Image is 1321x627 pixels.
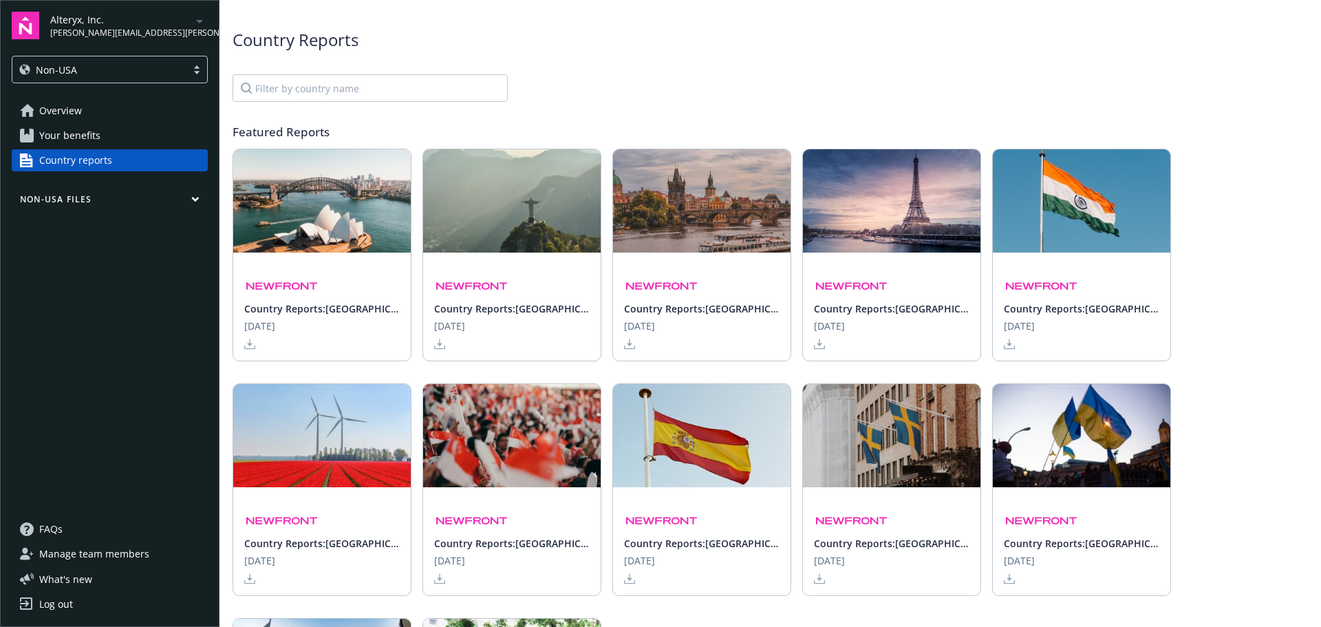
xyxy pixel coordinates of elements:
[814,536,969,551] span: Country Reports: [GEOGRAPHIC_DATA]
[423,149,601,253] img: A picture depicting the country Brazil
[613,149,791,253] img: A picture depicting the country Czech Republic
[244,514,319,528] img: Newfront Logo
[1004,279,1079,293] img: Newfront Logo
[244,553,275,568] span: [DATE]
[191,12,208,29] a: arrowDropDown
[12,193,208,211] button: Non-USA Files
[1004,536,1159,551] span: Country Reports: [GEOGRAPHIC_DATA]
[244,536,400,551] span: Country Reports: [GEOGRAPHIC_DATA]
[39,518,63,540] span: FAQs
[12,518,208,540] a: FAQs
[624,301,780,316] span: Country Reports: [GEOGRAPHIC_DATA]
[624,514,699,528] img: Newfront Logo
[50,27,191,39] span: [PERSON_NAME][EMAIL_ADDRESS][PERSON_NAME][DOMAIN_NAME]
[12,125,208,147] a: Your benefits
[803,149,980,253] img: A picture depicting the country France
[434,279,509,293] img: Newfront Logo
[624,279,699,293] img: Newfront Logo
[1004,514,1079,528] img: Newfront Logo
[434,553,465,568] span: [DATE]
[624,553,655,568] span: [DATE]
[39,100,82,122] span: Overview
[434,319,465,333] span: [DATE]
[244,301,400,316] span: Country Reports: [GEOGRAPHIC_DATA]
[814,319,845,333] span: [DATE]
[624,319,655,333] span: [DATE]
[814,514,889,528] img: Newfront Logo
[233,74,508,102] input: Filter by country name
[434,301,590,316] span: Country Reports: [GEOGRAPHIC_DATA]
[50,12,208,39] button: Alteryx, Inc.[PERSON_NAME][EMAIL_ADDRESS][PERSON_NAME][DOMAIN_NAME]arrowDropDown
[1004,553,1035,568] span: [DATE]
[39,149,112,171] span: Country reports
[12,12,39,39] img: navigator-logo.svg
[39,543,149,565] span: Manage team members
[39,593,73,615] div: Log out
[814,553,845,568] span: [DATE]
[233,28,1308,52] span: Country Reports
[1004,301,1159,316] span: Country Reports: [GEOGRAPHIC_DATA]
[244,319,275,333] span: [DATE]
[613,384,791,487] img: A picture depicting the country Spain
[12,149,208,171] a: Country reports
[434,536,590,551] span: Country Reports: [GEOGRAPHIC_DATA]
[12,100,208,122] a: Overview
[993,149,1170,253] img: A picture depicting the country India
[12,572,114,586] button: What's new
[233,149,411,253] img: A picture depicting the country Australia
[244,279,319,293] img: Newfront Logo
[39,572,92,586] span: What ' s new
[624,536,780,551] span: Country Reports: [GEOGRAPHIC_DATA]
[814,301,969,316] span: Country Reports: [GEOGRAPHIC_DATA]
[233,384,411,487] img: A picture depicting the country Netherlands
[50,12,191,27] span: Alteryx, Inc.
[39,125,100,147] span: Your benefits
[993,384,1170,487] img: A picture depicting the country Ukraine
[36,63,77,77] span: Non-USA
[12,543,208,565] a: Manage team members
[233,124,1308,140] span: Featured Reports
[814,279,889,293] img: Newfront Logo
[803,384,980,487] img: A picture depicting the country Sweden
[1004,319,1035,333] span: [DATE]
[423,384,601,487] img: A picture depicting the country Singapore
[19,63,180,77] span: Non-USA
[434,514,509,528] img: Newfront Logo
